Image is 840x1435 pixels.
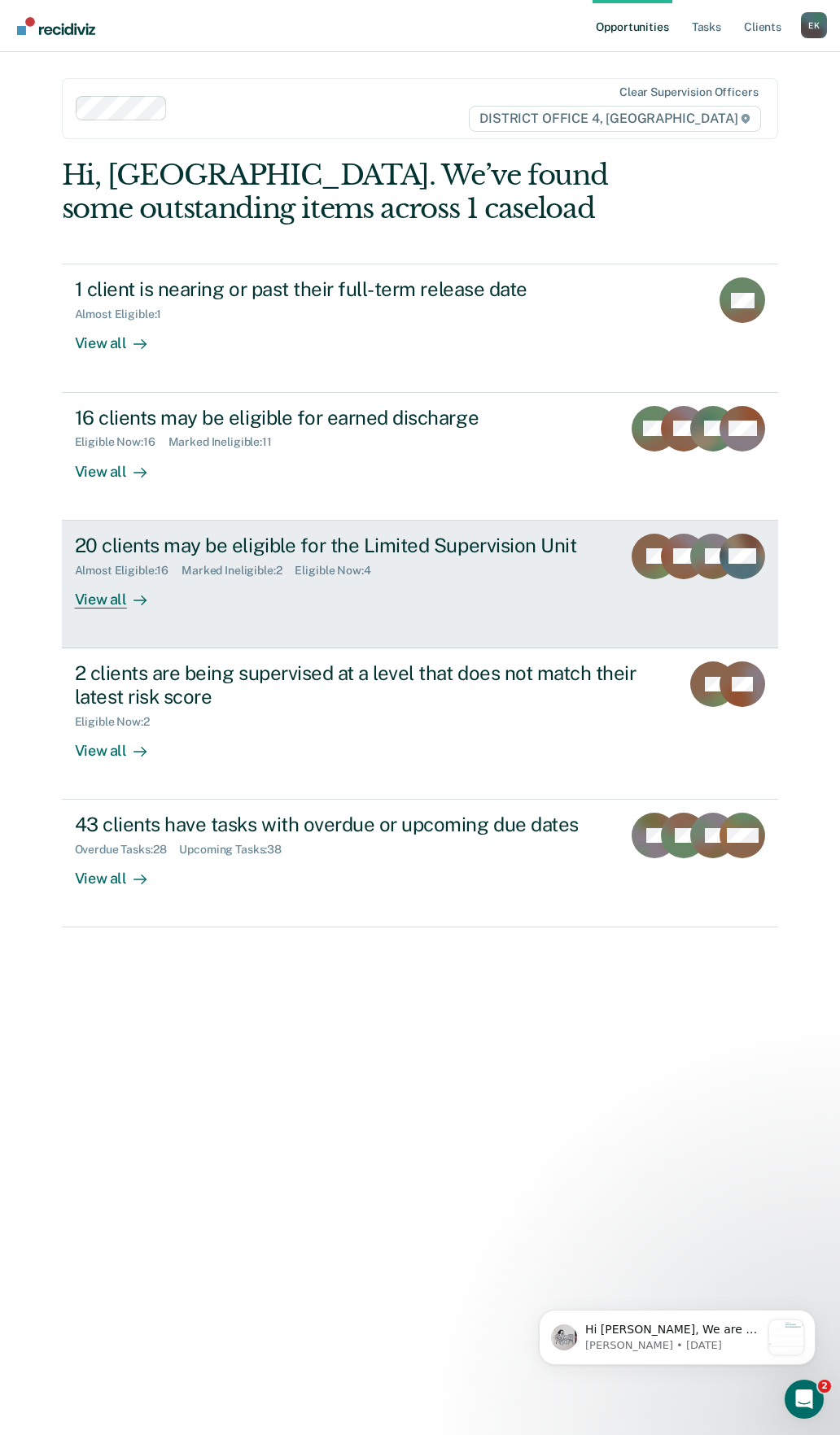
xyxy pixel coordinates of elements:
p: Message from Kim, sent 1w ago [71,61,247,76]
a: 2 clients are being supervised at a level that does not match their latest risk scoreEligible Now... [62,648,779,800]
div: View all [75,728,166,760]
span: 2 [818,1380,831,1393]
div: View all [75,577,166,608]
span: Hi [PERSON_NAME], We are so excited to announce a brand new feature: AI case note search! 📣 Findi... [71,46,247,463]
div: Eligible Now : 16 [75,435,168,449]
div: 1 client is nearing or past their full-term release date [75,277,646,301]
div: 2 clients are being supervised at a level that does not match their latest risk score [75,661,646,709]
a: 16 clients may be eligible for earned dischargeEligible Now:16Marked Ineligible:11View all [62,393,779,521]
div: View all [75,857,166,888]
iframe: Intercom notifications message [514,1277,840,1391]
div: Marked Ineligible : 11 [168,435,285,449]
div: Almost Eligible : 16 [75,564,182,578]
a: 43 clients have tasks with overdue or upcoming due datesOverdue Tasks:28Upcoming Tasks:38View all [62,800,779,927]
div: View all [75,449,166,481]
div: 20 clients may be eligible for the Limited Supervision Unit [75,534,610,557]
div: View all [75,321,166,353]
div: Eligible Now : 2 [75,715,163,729]
a: 1 client is nearing or past their full-term release dateAlmost Eligible:1View all [62,264,779,392]
div: 43 clients have tasks with overdue or upcoming due dates [75,813,610,836]
img: Recidiviz [17,17,95,35]
div: Overdue Tasks : 28 [75,843,180,857]
a: 20 clients may be eligible for the Limited Supervision UnitAlmost Eligible:16Marked Ineligible:2E... [62,521,779,648]
div: Clear supervision officers [619,85,758,99]
div: Upcoming Tasks : 38 [179,843,295,857]
iframe: Intercom live chat [785,1380,824,1419]
span: DISTRICT OFFICE 4, [GEOGRAPHIC_DATA] [469,106,761,132]
div: Hi, [GEOGRAPHIC_DATA]. We’ve found some outstanding items across 1 caseload [62,159,636,225]
div: E K [801,12,827,38]
div: Almost Eligible : 1 [75,307,175,321]
div: Eligible Now : 4 [295,564,383,578]
div: Marked Ineligible : 2 [182,564,295,578]
div: 16 clients may be eligible for earned discharge [75,406,610,430]
button: Profile dropdown button [801,12,827,38]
